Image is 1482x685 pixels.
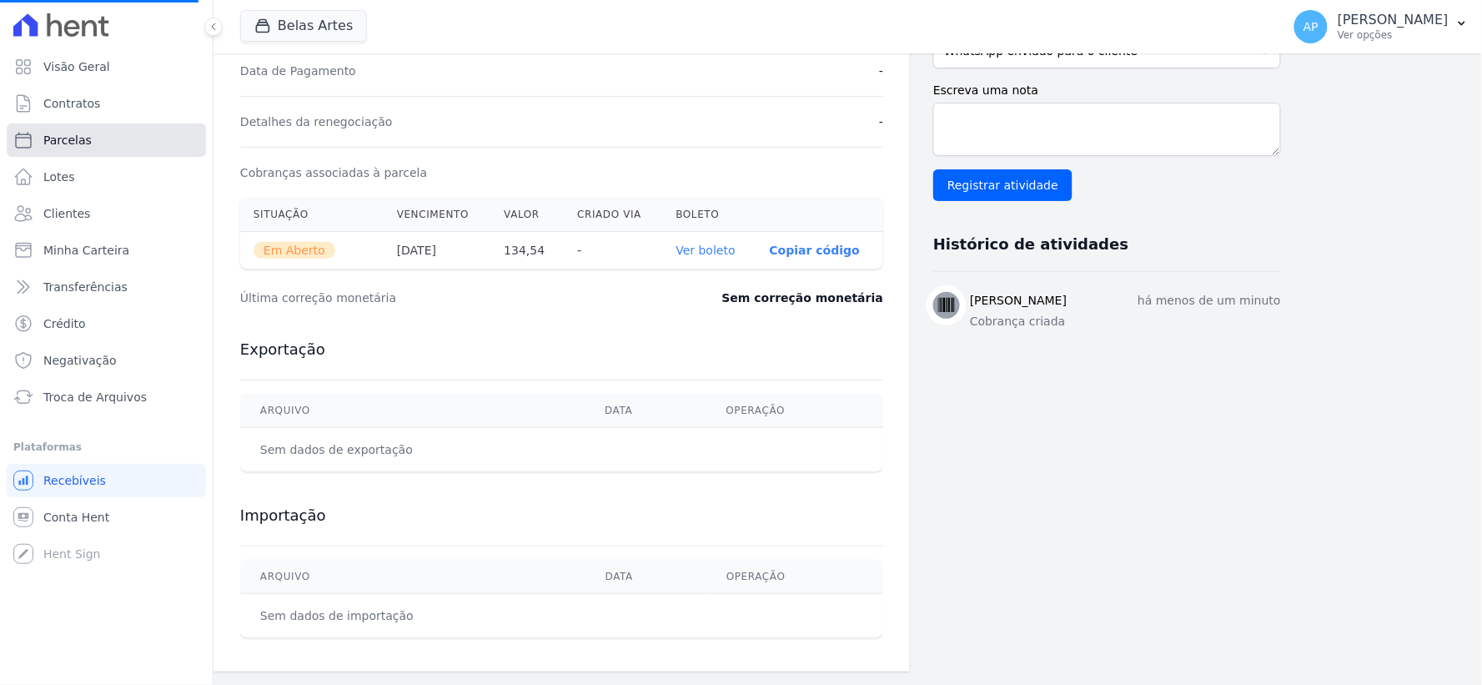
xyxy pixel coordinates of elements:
[7,123,206,157] a: Parcelas
[240,506,883,526] h3: Importação
[564,198,662,232] th: Criado via
[879,63,883,79] dd: -
[770,244,860,257] button: Copiar código
[43,509,109,526] span: Conta Hent
[240,428,585,472] td: Sem dados de exportação
[43,315,86,332] span: Crédito
[490,198,564,232] th: Valor
[7,197,206,230] a: Clientes
[43,389,147,405] span: Troca de Arquivos
[585,394,706,428] th: Data
[240,594,585,638] td: Sem dados de importação
[43,169,75,185] span: Lotes
[240,290,620,306] dt: Última correção monetária
[879,113,883,130] dd: -
[7,234,206,267] a: Minha Carteira
[663,198,756,232] th: Boleto
[1304,21,1319,33] span: AP
[240,10,367,42] button: Belas Artes
[564,232,662,269] th: -
[7,464,206,497] a: Recebíveis
[676,244,736,257] a: Ver boleto
[1281,3,1482,50] button: AP [PERSON_NAME] Ver opções
[7,344,206,377] a: Negativação
[43,95,100,112] span: Contratos
[43,205,90,222] span: Clientes
[7,50,206,83] a: Visão Geral
[254,242,335,259] span: Em Aberto
[43,352,117,369] span: Negativação
[384,198,491,232] th: Vencimento
[43,242,129,259] span: Minha Carteira
[722,290,883,306] dd: Sem correção monetária
[13,437,199,457] div: Plataformas
[1138,292,1281,310] p: há menos de um minuto
[43,279,128,295] span: Transferências
[240,164,427,181] dt: Cobranças associadas à parcela
[490,232,564,269] th: 134,54
[7,307,206,340] a: Crédito
[240,63,356,79] dt: Data de Pagamento
[1338,12,1449,28] p: [PERSON_NAME]
[43,472,106,489] span: Recebíveis
[240,394,585,428] th: Arquivo
[7,380,206,414] a: Troca de Arquivos
[970,313,1281,330] p: Cobrança criada
[240,113,393,130] dt: Detalhes da renegociação
[706,560,883,594] th: Operação
[43,132,92,149] span: Parcelas
[1338,28,1449,42] p: Ver opções
[7,501,206,534] a: Conta Hent
[7,87,206,120] a: Contratos
[7,270,206,304] a: Transferências
[970,292,1067,310] h3: [PERSON_NAME]
[706,394,883,428] th: Operação
[933,234,1128,254] h3: Histórico de atividades
[933,169,1073,201] input: Registrar atividade
[7,160,206,194] a: Lotes
[240,198,384,232] th: Situação
[43,58,110,75] span: Visão Geral
[240,560,585,594] th: Arquivo
[933,82,1281,99] label: Escreva uma nota
[384,232,491,269] th: [DATE]
[585,560,706,594] th: Data
[240,340,883,360] h3: Exportação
